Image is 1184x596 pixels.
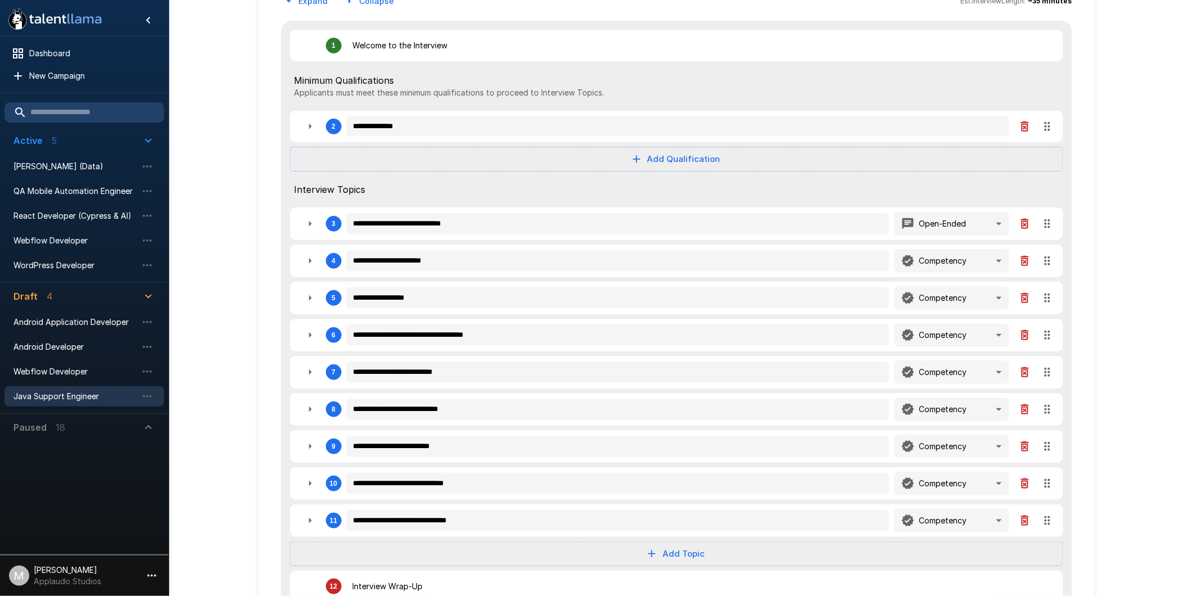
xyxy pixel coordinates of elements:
div: 9 [332,443,335,450]
p: Competency [919,367,967,378]
div: 7 [290,356,1063,389]
div: 2 [290,111,1063,142]
p: Competency [919,441,967,452]
div: 11 [290,504,1063,537]
div: 12 [330,583,337,590]
p: Competency [919,404,967,415]
div: 10 [290,467,1063,500]
div: 8 [332,405,335,413]
p: Competency [919,515,967,526]
p: Open-Ended [919,218,967,229]
button: Add Qualification [290,147,1063,171]
div: 7 [332,368,335,376]
div: 8 [290,393,1063,426]
span: Interview Topics [294,183,1059,196]
p: Competency [919,478,967,489]
div: 3 [290,207,1063,240]
div: 10 [330,480,337,487]
div: 11 [330,517,337,525]
p: Competency [919,292,967,304]
div: 1 [332,42,335,49]
div: 6 [290,319,1063,351]
p: Applicants must meet these minimum qualifications to proceed to Interview Topics. [294,87,1059,98]
div: 6 [332,331,335,339]
div: 4 [332,257,335,265]
div: 3 [332,220,335,228]
p: Welcome to the Interview [353,40,448,51]
p: Competency [919,255,967,267]
span: Minimum Qualifications [294,74,1059,87]
div: 2 [332,123,335,130]
div: 9 [290,430,1063,463]
div: 5 [332,294,335,302]
div: 5 [290,282,1063,314]
button: Add Topic [290,541,1063,566]
div: 4 [290,245,1063,277]
p: Interview Wrap-Up [353,581,423,592]
p: Competency [919,329,967,341]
